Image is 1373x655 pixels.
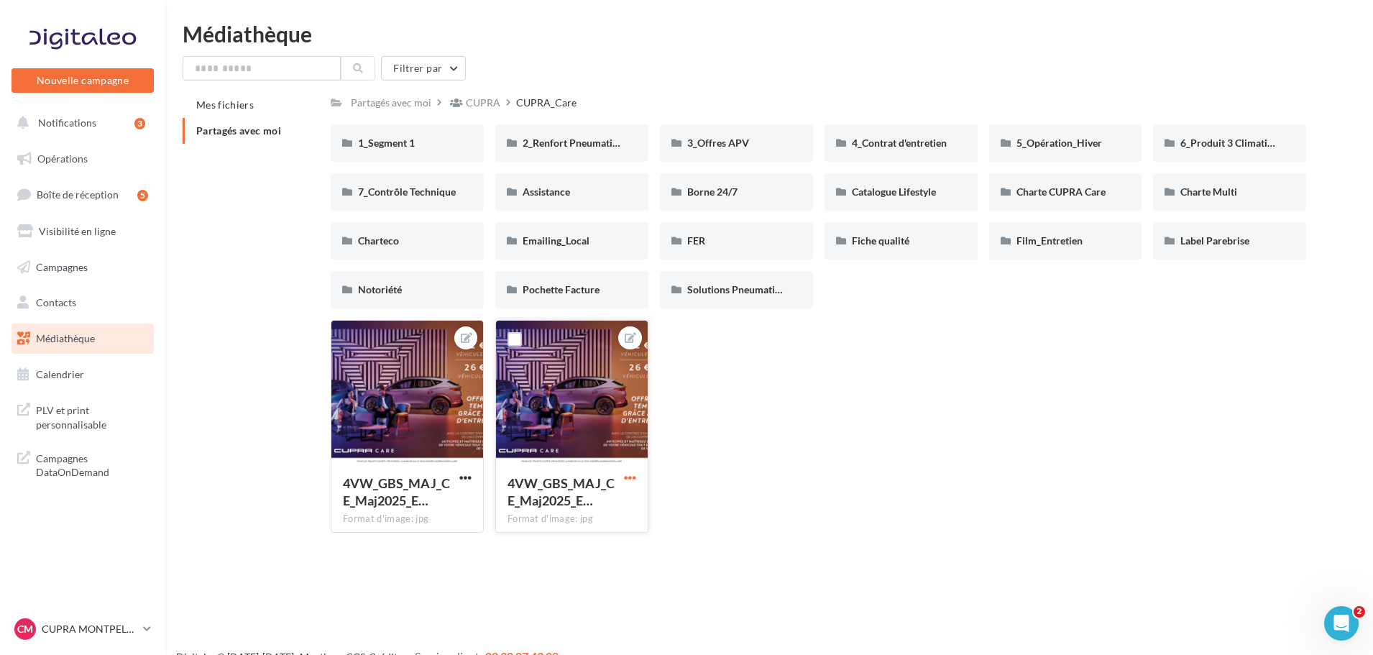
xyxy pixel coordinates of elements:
[523,137,633,149] span: 2_Renfort Pneumatiques
[9,179,157,210] a: Boîte de réception5
[343,475,450,508] span: 4VW_GBS_MAJ_CE_Maj2025_ECRAN_CUPRA_E2
[358,185,456,198] span: 7_Contrôle Technique
[852,234,909,247] span: Fiche qualité
[1324,606,1359,641] iframe: Intercom live chat
[36,368,84,380] span: Calendrier
[358,234,399,247] span: Charteco
[687,283,796,296] span: Solutions Pneumatiques
[508,475,615,508] span: 4VW_GBS_MAJ_CE_Maj2025_ECRAN_CUPRA_E2
[852,185,936,198] span: Catalogue Lifestyle
[37,188,119,201] span: Boîte de réception
[516,96,577,110] div: CUPRA_Care
[196,124,281,137] span: Partagés avec moi
[1180,234,1249,247] span: Label Parebrise
[134,118,145,129] div: 3
[9,443,157,485] a: Campagnes DataOnDemand
[137,190,148,201] div: 5
[36,296,76,308] span: Contacts
[9,395,157,437] a: PLV et print personnalisable
[1354,606,1365,618] span: 2
[42,622,137,636] p: CUPRA MONTPELLIER
[1016,137,1102,149] span: 5_Opération_Hiver
[9,324,157,354] a: Médiathèque
[37,152,88,165] span: Opérations
[381,56,466,81] button: Filtrer par
[358,283,402,296] span: Notoriété
[687,137,749,149] span: 3_Offres APV
[687,185,738,198] span: Borne 24/7
[9,252,157,283] a: Campagnes
[852,137,947,149] span: 4_Contrat d'entretien
[343,513,472,526] div: Format d'image: jpg
[9,359,157,390] a: Calendrier
[36,449,148,480] span: Campagnes DataOnDemand
[1180,137,1295,149] span: 6_Produit 3 Climatisation
[466,96,500,110] div: CUPRA
[523,185,570,198] span: Assistance
[12,68,154,93] button: Nouvelle campagne
[1016,185,1106,198] span: Charte CUPRA Care
[17,622,33,636] span: CM
[1016,234,1083,247] span: Film_Entretien
[9,144,157,174] a: Opérations
[183,23,1356,45] div: Médiathèque
[9,108,151,138] button: Notifications 3
[351,96,431,110] div: Partagés avec moi
[687,234,705,247] span: FER
[9,288,157,318] a: Contacts
[508,513,636,526] div: Format d'image: jpg
[358,137,415,149] span: 1_Segment 1
[523,234,589,247] span: Emailing_Local
[9,216,157,247] a: Visibilité en ligne
[196,99,254,111] span: Mes fichiers
[38,116,96,129] span: Notifications
[36,332,95,344] span: Médiathèque
[36,400,148,431] span: PLV et print personnalisable
[39,225,116,237] span: Visibilité en ligne
[1180,185,1237,198] span: Charte Multi
[12,615,154,643] a: CM CUPRA MONTPELLIER
[523,283,600,296] span: Pochette Facture
[36,260,88,272] span: Campagnes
